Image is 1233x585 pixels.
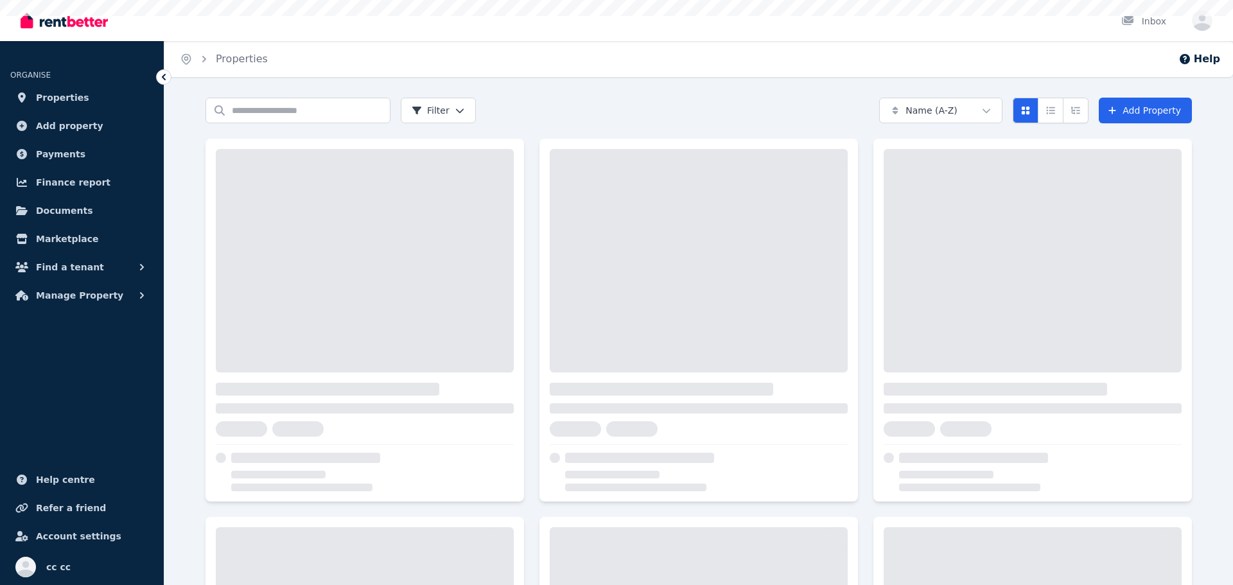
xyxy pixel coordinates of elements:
[10,170,153,195] a: Finance report
[36,146,85,162] span: Payments
[164,41,283,77] nav: Breadcrumb
[1063,98,1089,123] button: Expanded list view
[216,53,268,65] a: Properties
[10,283,153,308] button: Manage Property
[905,104,958,117] span: Name (A-Z)
[10,198,153,223] a: Documents
[10,85,153,110] a: Properties
[10,226,153,252] a: Marketplace
[36,231,98,247] span: Marketplace
[1013,98,1089,123] div: View options
[36,118,103,134] span: Add property
[21,11,108,30] img: RentBetter
[1178,51,1220,67] button: Help
[36,500,106,516] span: Refer a friend
[46,559,71,575] span: cc cc
[401,98,476,123] button: Filter
[1013,98,1038,123] button: Card view
[1099,98,1192,123] a: Add Property
[36,90,89,105] span: Properties
[412,104,450,117] span: Filter
[10,495,153,521] a: Refer a friend
[10,141,153,167] a: Payments
[36,288,123,303] span: Manage Property
[879,98,1002,123] button: Name (A-Z)
[36,259,104,275] span: Find a tenant
[36,472,95,487] span: Help centre
[10,254,153,280] button: Find a tenant
[10,113,153,139] a: Add property
[10,523,153,549] a: Account settings
[36,203,93,218] span: Documents
[10,467,153,493] a: Help centre
[36,528,121,544] span: Account settings
[10,71,51,80] span: ORGANISE
[36,175,110,190] span: Finance report
[1121,15,1166,28] div: Inbox
[1038,98,1063,123] button: Compact list view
